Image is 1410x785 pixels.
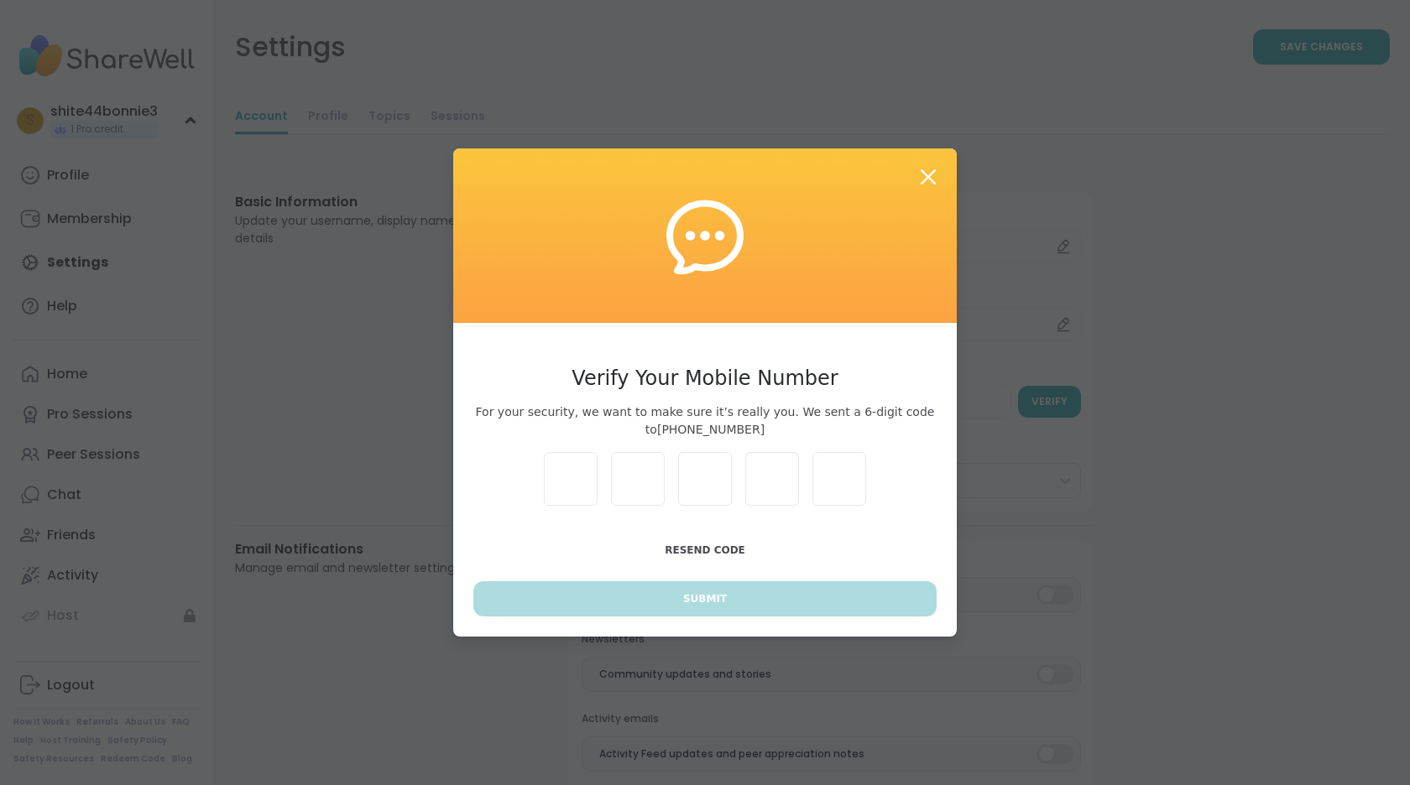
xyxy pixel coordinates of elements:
[473,581,937,616] button: Submit
[473,403,937,439] span: For your security, we want to make sure it’s really you. We sent a 6-digit code to [PHONE_NUMBER]
[473,533,937,568] button: Resend Code
[473,363,937,393] h3: Verify Your Mobile Number
[683,591,727,606] span: Submit
[665,544,745,556] span: Resend Code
